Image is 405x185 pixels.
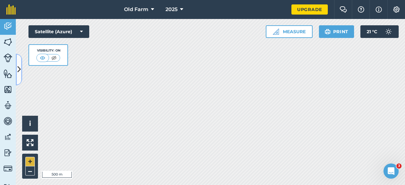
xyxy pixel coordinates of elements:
div: Visibility: On [36,48,60,53]
button: 21 °C [360,25,399,38]
img: Four arrows, one pointing top left, one top right, one bottom right and the last bottom left [27,139,34,146]
img: svg+xml;base64,PD94bWwgdmVyc2lvbj0iMS4wIiBlbmNvZGluZz0idXRmLTgiPz4KPCEtLSBHZW5lcmF0b3I6IEFkb2JlIE... [3,132,12,142]
button: i [22,116,38,132]
img: svg+xml;base64,PHN2ZyB4bWxucz0iaHR0cDovL3d3dy53My5vcmcvMjAwMC9zdmciIHdpZHRoPSIxOSIgaGVpZ2h0PSIyNC... [325,28,331,35]
span: 21 ° C [367,25,377,38]
img: svg+xml;base64,PHN2ZyB4bWxucz0iaHR0cDovL3d3dy53My5vcmcvMjAwMC9zdmciIHdpZHRoPSI1MCIgaGVpZ2h0PSI0MC... [50,55,58,61]
img: svg+xml;base64,PD94bWwgdmVyc2lvbj0iMS4wIiBlbmNvZGluZz0idXRmLTgiPz4KPCEtLSBHZW5lcmF0b3I6IEFkb2JlIE... [3,148,12,157]
img: A question mark icon [357,6,365,13]
img: svg+xml;base64,PHN2ZyB4bWxucz0iaHR0cDovL3d3dy53My5vcmcvMjAwMC9zdmciIHdpZHRoPSI1NiIgaGVpZ2h0PSI2MC... [3,69,12,78]
img: svg+xml;base64,PD94bWwgdmVyc2lvbj0iMS4wIiBlbmNvZGluZz0idXRmLTgiPz4KPCEtLSBHZW5lcmF0b3I6IEFkb2JlIE... [3,101,12,110]
span: 2025 [165,6,178,13]
img: svg+xml;base64,PHN2ZyB4bWxucz0iaHR0cDovL3d3dy53My5vcmcvMjAwMC9zdmciIHdpZHRoPSI1NiIgaGVpZ2h0PSI2MC... [3,37,12,47]
img: svg+xml;base64,PD94bWwgdmVyc2lvbj0iMS4wIiBlbmNvZGluZz0idXRmLTgiPz4KPCEtLSBHZW5lcmF0b3I6IEFkb2JlIE... [3,22,12,31]
img: fieldmargin Logo [6,4,16,15]
span: 3 [396,163,402,169]
button: Measure [266,25,313,38]
img: A cog icon [393,6,400,13]
img: svg+xml;base64,PD94bWwgdmVyc2lvbj0iMS4wIiBlbmNvZGluZz0idXRmLTgiPz4KPCEtLSBHZW5lcmF0b3I6IEFkb2JlIE... [3,53,12,62]
img: svg+xml;base64,PHN2ZyB4bWxucz0iaHR0cDovL3d3dy53My5vcmcvMjAwMC9zdmciIHdpZHRoPSIxNyIgaGVpZ2h0PSIxNy... [376,6,382,13]
img: svg+xml;base64,PHN2ZyB4bWxucz0iaHR0cDovL3d3dy53My5vcmcvMjAwMC9zdmciIHdpZHRoPSI1NiIgaGVpZ2h0PSI2MC... [3,85,12,94]
span: i [29,120,31,127]
img: svg+xml;base64,PD94bWwgdmVyc2lvbj0iMS4wIiBlbmNvZGluZz0idXRmLTgiPz4KPCEtLSBHZW5lcmF0b3I6IEFkb2JlIE... [3,116,12,126]
span: Old Farm [124,6,148,13]
a: Upgrade [291,4,328,15]
img: svg+xml;base64,PD94bWwgdmVyc2lvbj0iMS4wIiBlbmNvZGluZz0idXRmLTgiPz4KPCEtLSBHZW5lcmF0b3I6IEFkb2JlIE... [3,164,12,173]
iframe: Intercom live chat [383,163,399,179]
img: svg+xml;base64,PD94bWwgdmVyc2lvbj0iMS4wIiBlbmNvZGluZz0idXRmLTgiPz4KPCEtLSBHZW5lcmF0b3I6IEFkb2JlIE... [382,25,395,38]
button: + [25,157,35,166]
button: – [25,166,35,176]
img: Ruler icon [273,28,279,35]
button: Satellite (Azure) [28,25,89,38]
img: Two speech bubbles overlapping with the left bubble in the forefront [340,6,347,13]
button: Print [319,25,354,38]
img: svg+xml;base64,PHN2ZyB4bWxucz0iaHR0cDovL3d3dy53My5vcmcvMjAwMC9zdmciIHdpZHRoPSI1MCIgaGVpZ2h0PSI0MC... [39,55,47,61]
